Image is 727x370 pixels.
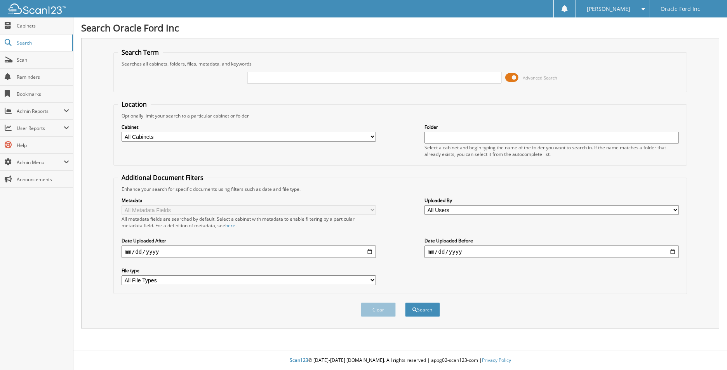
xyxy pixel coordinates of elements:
legend: Location [118,100,151,109]
button: Search [405,303,440,317]
span: Advanced Search [523,75,557,81]
span: Cabinets [17,22,69,29]
span: Reminders [17,74,69,80]
label: Cabinet [122,124,376,130]
span: Oracle Ford Inc [661,7,700,11]
span: Scan [17,57,69,63]
legend: Search Term [118,48,163,57]
div: © [DATE]-[DATE] [DOMAIN_NAME]. All rights reserved | appg02-scan123-com | [73,351,727,370]
label: Date Uploaded Before [424,237,679,244]
span: Admin Menu [17,159,64,166]
span: Bookmarks [17,91,69,97]
a: here [225,222,235,229]
span: Help [17,142,69,149]
span: Search [17,40,68,46]
div: Optionally limit your search to a particular cabinet or folder [118,112,683,119]
button: Clear [361,303,396,317]
span: Scan123 [290,357,308,363]
input: start [122,246,376,258]
input: end [424,246,679,258]
a: Privacy Policy [482,357,511,363]
label: Uploaded By [424,197,679,204]
iframe: Chat Widget [688,333,727,370]
label: Folder [424,124,679,130]
h1: Search Oracle Ford Inc [81,21,719,34]
img: scan123-logo-white.svg [8,3,66,14]
span: Admin Reports [17,108,64,114]
div: Searches all cabinets, folders, files, metadata, and keywords [118,61,683,67]
legend: Additional Document Filters [118,173,207,182]
span: User Reports [17,125,64,131]
span: Announcements [17,176,69,183]
div: Select a cabinet and begin typing the name of the folder you want to search in. If the name match... [424,144,679,157]
div: Enhance your search for specific documents using filters such as date and file type. [118,186,683,192]
label: Metadata [122,197,376,204]
label: File type [122,267,376,274]
span: [PERSON_NAME] [587,7,630,11]
div: All metadata fields are searched by default. Select a cabinet with metadata to enable filtering b... [122,216,376,229]
label: Date Uploaded After [122,237,376,244]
